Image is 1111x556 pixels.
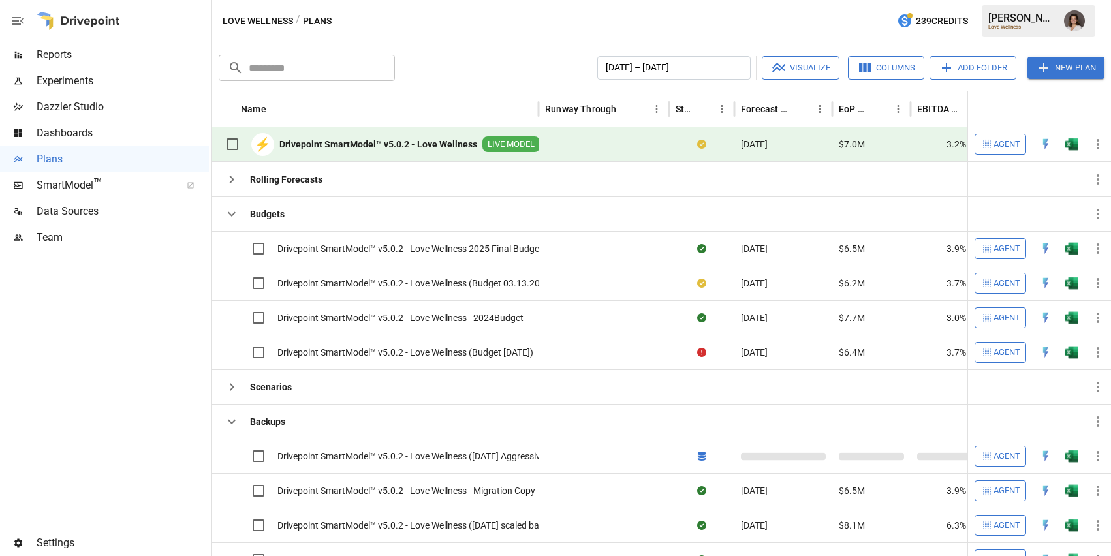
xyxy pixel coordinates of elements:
[37,73,209,89] span: Experiments
[1039,450,1052,463] div: Open in Quick Edit
[947,311,966,324] span: 3.0%
[947,519,966,532] span: 6.3%
[762,56,839,80] button: Visualize
[1065,519,1078,532] div: Open in Excel
[1056,3,1093,39] button: Franziska Ibscher
[697,346,706,359] div: Error during sync.
[697,242,706,255] div: Sync complete
[37,99,209,115] span: Dazzler Studio
[695,100,713,118] button: Sort
[734,266,832,300] div: [DATE]
[947,138,966,151] span: 3.2%
[618,100,636,118] button: Sort
[988,12,1056,24] div: [PERSON_NAME]
[697,519,706,532] div: Sync complete
[1039,311,1052,324] img: quick-edit-flash.b8aec18c.svg
[994,137,1020,152] span: Agent
[277,277,563,290] span: Drivepoint SmartModel™ v5.0.2 - Love Wellness (Budget 03.13.2025v2)
[975,515,1026,536] button: Agent
[839,138,865,151] span: $7.0M
[1065,484,1078,497] img: g5qfjXmAAAAABJRU5ErkJggg==
[676,104,693,114] div: Status
[839,311,865,324] span: $7.7M
[698,450,706,463] div: Sync in progress.
[697,484,706,497] div: Sync complete
[597,56,751,80] button: [DATE] – [DATE]
[975,446,1026,467] button: Agent
[93,176,102,192] span: ™
[277,311,524,324] span: Drivepoint SmartModel™ v5.0.2 - Love Wellness - 2024Budget
[1039,519,1052,532] img: quick-edit-flash.b8aec18c.svg
[994,345,1020,360] span: Agent
[713,100,731,118] button: Status column menu
[1039,484,1052,497] div: Open in Quick Edit
[241,104,266,114] div: Name
[947,484,966,497] span: 3.9%
[975,307,1026,328] button: Agent
[1064,10,1085,31] img: Franziska Ibscher
[889,100,907,118] button: EoP Cash column menu
[975,238,1026,259] button: Agent
[848,56,924,80] button: Columns
[1065,138,1078,151] img: g5qfjXmAAAAABJRU5ErkJggg==
[1039,138,1052,151] div: Open in Quick Edit
[1065,242,1078,255] img: g5qfjXmAAAAABJRU5ErkJggg==
[839,484,865,497] span: $6.5M
[697,311,706,324] div: Sync complete
[250,208,285,221] b: Budgets
[482,138,540,151] span: LIVE MODEL
[975,273,1026,294] button: Agent
[37,125,209,141] span: Dashboards
[811,100,829,118] button: Forecast start column menu
[1039,519,1052,532] div: Open in Quick Edit
[277,450,552,463] span: Drivepoint SmartModel™ v5.0.2 - Love Wellness ([DATE] Aggressive))
[1065,346,1078,359] div: Open in Excel
[648,100,666,118] button: Runway Through column menu
[1039,242,1052,255] img: quick-edit-flash.b8aec18c.svg
[37,47,209,63] span: Reports
[994,276,1020,291] span: Agent
[975,342,1026,363] button: Agent
[37,151,209,167] span: Plans
[871,100,889,118] button: Sort
[917,104,961,114] div: EBITDA Margin
[994,241,1020,256] span: Agent
[962,100,980,118] button: Sort
[223,13,293,29] button: Love Wellness
[1039,484,1052,497] img: quick-edit-flash.b8aec18c.svg
[697,277,706,290] div: Your plan has changes in Excel that are not reflected in the Drivepoint Data Warehouse, select "S...
[279,138,477,151] b: Drivepoint SmartModel™ v5.0.2 - Love Wellness
[37,178,172,193] span: SmartModel
[251,133,274,156] div: ⚡
[734,231,832,266] div: [DATE]
[1065,519,1078,532] img: g5qfjXmAAAAABJRU5ErkJggg==
[947,242,966,255] span: 3.9%
[975,480,1026,501] button: Agent
[1039,450,1052,463] img: quick-edit-flash.b8aec18c.svg
[1065,346,1078,359] img: g5qfjXmAAAAABJRU5ErkJggg==
[734,508,832,542] div: [DATE]
[1027,57,1104,79] button: New Plan
[1039,346,1052,359] div: Open in Quick Edit
[839,104,869,114] div: EoP Cash
[734,300,832,335] div: [DATE]
[994,449,1020,464] span: Agent
[1065,277,1078,290] div: Open in Excel
[277,484,535,497] span: Drivepoint SmartModel™ v5.0.2 - Love Wellness - Migration Copy
[1039,311,1052,324] div: Open in Quick Edit
[916,13,968,29] span: 239 Credits
[277,519,558,532] span: Drivepoint SmartModel™ v5.0.2 - Love Wellness ([DATE] scaled back)))
[994,311,1020,326] span: Agent
[839,242,865,255] span: $6.5M
[1065,138,1078,151] div: Open in Excel
[994,518,1020,533] span: Agent
[734,473,832,508] div: [DATE]
[1065,484,1078,497] div: Open in Excel
[277,346,533,359] span: Drivepoint SmartModel™ v5.0.2 - Love Wellness (Budget [DATE])
[250,173,322,186] b: Rolling Forecasts
[947,346,966,359] span: 3.7%
[296,13,300,29] div: /
[734,127,832,162] div: [DATE]
[1065,242,1078,255] div: Open in Excel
